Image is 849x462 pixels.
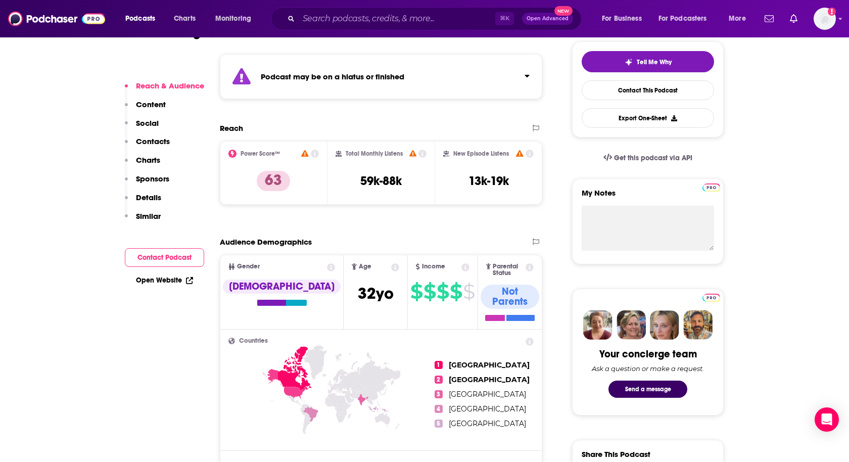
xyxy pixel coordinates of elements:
p: Social [136,118,159,128]
p: Charts [136,155,160,165]
svg: Add a profile image [828,8,836,16]
span: $ [423,284,436,300]
a: Show notifications dropdown [786,10,801,27]
span: For Business [602,12,642,26]
span: $ [450,284,462,300]
span: 4 [435,405,443,413]
span: Income [422,263,445,270]
button: tell me why sparkleTell Me Why [582,51,714,72]
h3: Share This Podcast [582,449,650,459]
span: 1 [435,361,443,369]
button: Export One-Sheet [582,108,714,128]
button: Similar [125,211,161,230]
p: Sponsors [136,174,169,183]
span: Age [359,263,371,270]
span: $ [437,284,449,300]
img: Podchaser Pro [702,183,720,192]
button: open menu [595,11,654,27]
span: For Podcasters [658,12,707,26]
img: Barbara Profile [617,310,646,340]
span: 3 [435,390,443,398]
div: Ask a question or make a request. [592,364,704,373]
button: Send a message [608,381,687,398]
img: User Profile [814,8,836,30]
span: [GEOGRAPHIC_DATA] [449,404,526,413]
a: Charts [167,11,202,27]
button: Social [125,118,159,137]
button: Contacts [125,136,170,155]
p: Reach & Audience [136,81,204,90]
h2: Total Monthly Listens [346,150,403,157]
button: Details [125,193,161,211]
span: ⌘ K [495,12,514,25]
a: Pro website [702,292,720,302]
span: Open Advanced [527,16,569,21]
button: Charts [125,155,160,174]
span: Countries [239,338,268,344]
a: Contact This Podcast [582,80,714,100]
img: Podchaser - Follow, Share and Rate Podcasts [8,9,105,28]
span: 5 [435,420,443,428]
span: Tell Me Why [637,58,672,66]
button: open menu [208,11,264,27]
img: Sydney Profile [583,310,612,340]
img: Podchaser Pro [702,294,720,302]
h2: Power Score™ [241,150,280,157]
p: 63 [257,171,290,191]
p: Similar [136,211,161,221]
span: [GEOGRAPHIC_DATA] [449,390,526,399]
section: Click to expand status details [220,54,542,99]
img: tell me why sparkle [625,58,633,66]
span: Get this podcast via API [614,154,692,162]
a: Pro website [702,182,720,192]
span: Parental Status [493,263,524,276]
a: Open Website [136,276,193,285]
strong: Podcast may be on a hiatus or finished [261,72,404,81]
span: $ [410,284,422,300]
button: Reach & Audience [125,81,204,100]
span: Logged in as heidi.egloff [814,8,836,30]
div: Open Intercom Messenger [815,407,839,432]
h2: Audience Demographics [220,237,312,247]
span: 2 [435,376,443,384]
a: Get this podcast via API [595,146,700,170]
button: Content [125,100,166,118]
span: Gender [237,263,260,270]
button: open menu [118,11,168,27]
div: [DEMOGRAPHIC_DATA] [223,280,341,294]
p: Details [136,193,161,202]
h2: New Episode Listens [453,150,509,157]
button: Show profile menu [814,8,836,30]
h3: 13k-19k [468,173,509,189]
h2: Reach [220,123,243,133]
div: Not Parents [481,285,539,309]
p: Content [136,100,166,109]
p: Contacts [136,136,170,146]
span: New [554,6,573,16]
button: open menu [652,11,722,27]
span: [GEOGRAPHIC_DATA] [449,419,526,428]
h3: 59k-88k [360,173,402,189]
button: open menu [722,11,759,27]
span: Podcasts [125,12,155,26]
span: $ [463,284,475,300]
span: Charts [174,12,196,26]
img: Jules Profile [650,310,679,340]
input: Search podcasts, credits, & more... [299,11,495,27]
div: Search podcasts, credits, & more... [280,7,591,30]
button: Open AdvancedNew [522,13,573,25]
button: Contact Podcast [125,248,204,267]
label: My Notes [582,188,714,206]
img: Jon Profile [683,310,713,340]
span: More [729,12,746,26]
span: 32 yo [358,284,394,303]
span: Monitoring [215,12,251,26]
div: Your concierge team [599,348,697,360]
span: [GEOGRAPHIC_DATA] [449,360,530,369]
button: Sponsors [125,174,169,193]
a: Show notifications dropdown [761,10,778,27]
span: [GEOGRAPHIC_DATA] [449,375,530,384]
